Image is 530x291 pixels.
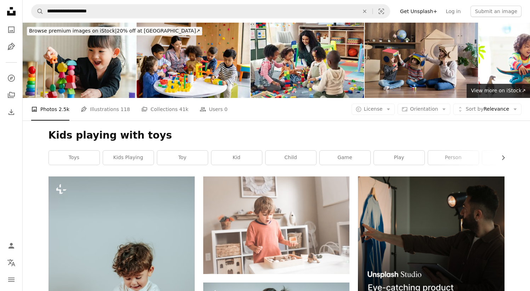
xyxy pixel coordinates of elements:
button: Clear [357,5,372,18]
a: Illustrations 118 [81,98,130,121]
span: 20% off at [GEOGRAPHIC_DATA] ↗ [29,28,200,34]
a: Log in [441,6,465,17]
a: Photos [4,23,18,37]
button: scroll list to the right [497,151,505,165]
img: Children playing role play game as astronauts on mars and examining stone samples. [365,23,478,98]
span: Orientation [410,106,438,112]
span: 41k [179,105,188,113]
a: toy [157,151,208,165]
a: Explore [4,71,18,85]
button: Visual search [373,5,390,18]
span: Relevance [466,106,509,113]
button: Search Unsplash [32,5,44,18]
a: boy in orange crew neck t-shirt standing in front of white wooden table with cupcakes [203,222,349,228]
a: Illustrations [4,40,18,54]
span: License [364,106,383,112]
img: Building blocks, education and teacher with children in classroom for learning, playful or creati... [251,23,364,98]
button: Submit an image [471,6,522,17]
button: Orientation [398,104,450,115]
a: Collections 41k [141,98,188,121]
a: play [374,151,424,165]
a: person [428,151,479,165]
span: View more on iStock ↗ [471,88,526,93]
a: child [266,151,316,165]
img: boy in orange crew neck t-shirt standing in front of white wooden table with cupcakes [203,176,349,274]
a: Collections [4,88,18,102]
form: Find visuals sitewide [31,4,390,18]
a: View more on iStock↗ [467,84,530,98]
a: Log in / Sign up [4,239,18,253]
button: Language [4,256,18,270]
span: Sort by [466,106,483,112]
a: a toddler playing with a radio on the floor [49,283,195,289]
a: Get Unsplash+ [396,6,441,17]
a: Users 0 [200,98,228,121]
span: 0 [224,105,228,113]
h1: Kids playing with toys [49,129,505,142]
button: License [352,104,395,115]
a: toys [49,151,99,165]
button: Sort byRelevance [453,104,522,115]
a: Browse premium images on iStock|20% off at [GEOGRAPHIC_DATA]↗ [23,23,206,40]
img: 3 year old girl having fun playing with colorful geometric shape wooden blocks educational toys a... [23,23,136,98]
img: Teacher with a group of elementary students playing with toy blocks [137,23,250,98]
a: game [320,151,370,165]
button: Menu [4,273,18,287]
span: 118 [121,105,130,113]
a: Download History [4,105,18,119]
a: kid [211,151,262,165]
span: Browse premium images on iStock | [29,28,116,34]
a: kids playing [103,151,154,165]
